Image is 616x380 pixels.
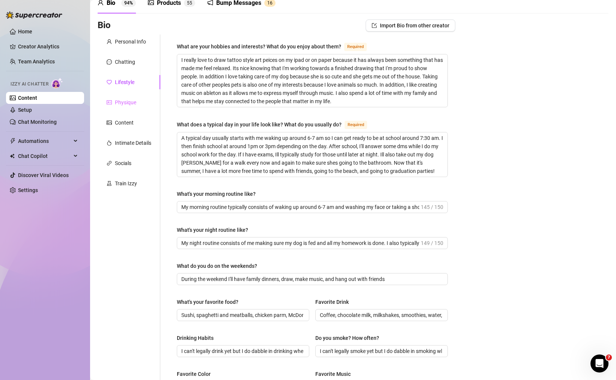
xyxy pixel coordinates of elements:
span: Automations [18,135,71,147]
div: Personal Info [115,38,146,46]
button: Import Bio from other creator [366,20,455,32]
input: What's your favorite food? [181,311,303,319]
textarea: What does a typical day in your life look like? What do you usually do? [177,132,447,177]
label: What's your night routine like? [177,226,253,234]
img: Chat Copilot [10,153,15,159]
div: What's your night routine like? [177,226,248,234]
label: Do you smoke? How often? [315,334,384,342]
label: What are your hobbies and interests? What do you enjoy about them? [177,42,375,51]
label: Favorite Color [177,370,216,378]
div: Train Izzy [115,179,137,188]
div: Drinking Habits [177,334,214,342]
h3: Bio [98,20,111,32]
div: Favorite Color [177,370,211,378]
span: picture [107,120,112,125]
div: What's your favorite food? [177,298,238,306]
div: Lifestyle [115,78,134,86]
a: Creator Analytics [18,41,78,53]
span: 145 / 150 [421,203,443,211]
span: thunderbolt [10,138,16,144]
span: 5 [187,0,190,6]
div: Content [115,119,134,127]
a: Team Analytics [18,59,55,65]
img: AI Chatter [51,78,63,89]
span: heart [107,80,112,85]
span: Chat Copilot [18,150,71,162]
div: What do you do on the weekends? [177,262,257,270]
a: Setup [18,107,32,113]
label: Drinking Habits [177,334,219,342]
input: Do you smoke? How often? [320,347,442,355]
label: What's your morning routine like? [177,190,261,198]
label: Favorite Drink [315,298,354,306]
div: Favorite Drink [315,298,349,306]
label: What does a typical day in your life look like? What do you usually do? [177,120,375,129]
img: logo-BBDzfeDw.svg [6,11,62,19]
label: Favorite Music [315,370,356,378]
span: Izzy AI Chatter [11,81,48,88]
span: link [107,161,112,166]
span: idcard [107,100,112,105]
input: What's your morning routine like? [181,203,419,211]
div: Chatting [115,58,135,66]
span: import [372,23,377,28]
span: Required [345,121,367,129]
a: Home [18,29,32,35]
span: message [107,59,112,65]
span: 1 [267,0,270,6]
a: Settings [18,187,38,193]
div: What does a typical day in your life look like? What do you usually do? [177,120,342,129]
span: user [107,39,112,44]
a: Chat Monitoring [18,119,57,125]
div: What's your morning routine like? [177,190,256,198]
div: Favorite Music [315,370,351,378]
div: Do you smoke? How often? [315,334,379,342]
span: Import Bio from other creator [380,23,449,29]
a: Discover Viral Videos [18,172,69,178]
span: Required [344,43,367,51]
label: What do you do on the weekends? [177,262,262,270]
input: What's your night routine like? [181,239,419,247]
iframe: Intercom live chat [590,354,608,372]
span: 7 [606,354,612,360]
span: 5 [190,0,192,6]
span: experiment [107,181,112,186]
span: fire [107,140,112,146]
span: 149 / 150 [421,239,443,247]
input: Drinking Habits [181,347,303,355]
input: Favorite Drink [320,311,442,319]
input: What do you do on the weekends? [181,275,442,283]
div: Physique [115,98,136,107]
div: Intimate Details [115,139,151,147]
span: 6 [270,0,273,6]
textarea: What are your hobbies and interests? What do you enjoy about them? [177,54,447,107]
label: What's your favorite food? [177,298,244,306]
a: Content [18,95,37,101]
div: What are your hobbies and interests? What do you enjoy about them? [177,42,341,51]
div: Socials [115,159,131,167]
